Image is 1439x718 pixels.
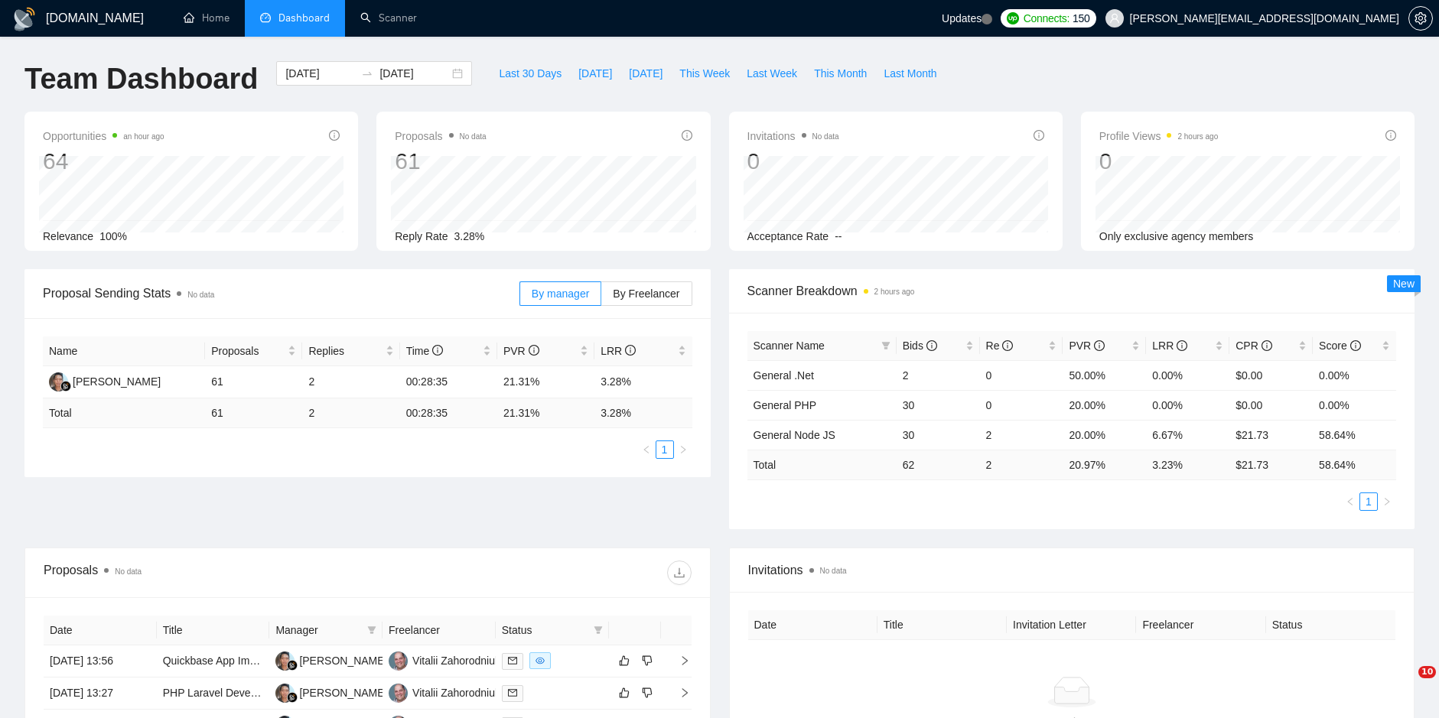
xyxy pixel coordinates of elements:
span: PVR [1069,340,1105,352]
img: upwork-logo.png [1007,12,1019,24]
button: dislike [638,684,656,702]
td: 0 [980,360,1063,390]
span: info-circle [1002,340,1013,351]
span: left [1346,497,1355,506]
span: Relevance [43,230,93,242]
th: Status [1266,610,1395,640]
span: info-circle [1385,130,1396,141]
td: 50.00% [1063,360,1146,390]
th: Freelancer [1136,610,1265,640]
a: VZVitalii Zahorodniuk [389,654,500,666]
span: dashboard [260,12,271,23]
span: New [1393,278,1415,290]
time: 2 hours ago [1177,132,1218,141]
th: Title [157,616,270,645]
td: [DATE] 13:27 [44,677,157,710]
span: Profile Views [1099,127,1219,145]
span: Time [406,345,443,357]
span: -- [835,230,842,242]
td: 2 [980,420,1063,450]
a: 1 [656,441,673,458]
span: Connects: [1024,10,1069,27]
span: Invitations [747,127,839,145]
a: homeHome [184,11,230,24]
button: Last Week [738,61,806,86]
span: CPR [1236,340,1271,352]
button: [DATE] [570,61,620,86]
div: 0 [747,147,839,176]
span: like [619,687,630,699]
img: TH [275,651,295,671]
li: Previous Page [637,440,656,459]
td: 00:28:35 [400,366,497,398]
div: Proposals [44,560,367,585]
td: 6.67% [1146,420,1229,450]
td: 0.00% [1313,360,1396,390]
li: Next Page [1378,492,1396,511]
span: Last 30 Days [499,65,562,82]
span: info-circle [926,340,937,351]
input: Start date [285,65,355,82]
span: right [667,655,690,666]
time: an hour ago [123,132,164,141]
button: This Week [671,61,738,86]
span: Manager [275,622,361,638]
td: 62 [897,450,980,479]
td: 20.00% [1063,390,1146,420]
span: Acceptance Rate [747,230,829,242]
span: LRR [601,345,636,357]
span: Proposal Sending Stats [43,284,519,303]
td: Quickbase App Implementation & Setup [157,645,270,677]
div: 64 [43,147,164,176]
span: right [667,687,690,698]
h1: Team Dashboard [24,61,258,97]
time: 2 hours ago [874,288,915,296]
th: Freelancer [383,616,496,645]
span: info-circle [329,130,340,141]
img: gigradar-bm.png [287,660,298,671]
span: filter [591,619,606,642]
span: LRR [1152,340,1187,352]
li: 1 [656,440,674,459]
button: like [615,651,633,670]
span: like [619,655,630,667]
span: No data [187,291,214,299]
button: left [1341,492,1359,511]
span: PVR [503,345,539,357]
a: General .Net [754,369,814,382]
td: [DATE] 13:56 [44,645,157,677]
span: Score [1319,340,1360,352]
span: Status [502,622,588,638]
div: [PERSON_NAME] [73,373,161,390]
img: VZ [389,651,408,671]
span: Updates [942,12,982,24]
span: 10 [1418,666,1436,678]
button: dislike [638,651,656,670]
button: right [674,440,692,459]
a: TH[PERSON_NAME] [49,375,161,387]
td: 21.31% [497,366,594,398]
span: filter [594,625,603,635]
span: right [1382,497,1392,506]
th: Replies [302,336,399,366]
button: setting [1408,6,1433,31]
span: info-circle [432,345,443,356]
td: 30 [897,420,980,450]
span: This Month [814,65,867,82]
button: download [667,560,692,585]
td: PHP Laravel Developer Needed for ERP SaaS Development [157,677,270,710]
a: setting [1408,12,1433,24]
td: 21.31 % [497,398,594,428]
td: $0.00 [1229,390,1313,420]
span: No data [812,132,839,141]
span: filter [878,334,894,357]
span: filter [364,619,379,642]
td: $0.00 [1229,360,1313,390]
span: By Freelancer [613,288,679,300]
span: info-circle [1262,340,1272,351]
span: This Week [679,65,730,82]
span: [DATE] [629,65,663,82]
td: Total [43,398,205,428]
a: TH[PERSON_NAME] [275,686,387,698]
div: 0 [1099,147,1219,176]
